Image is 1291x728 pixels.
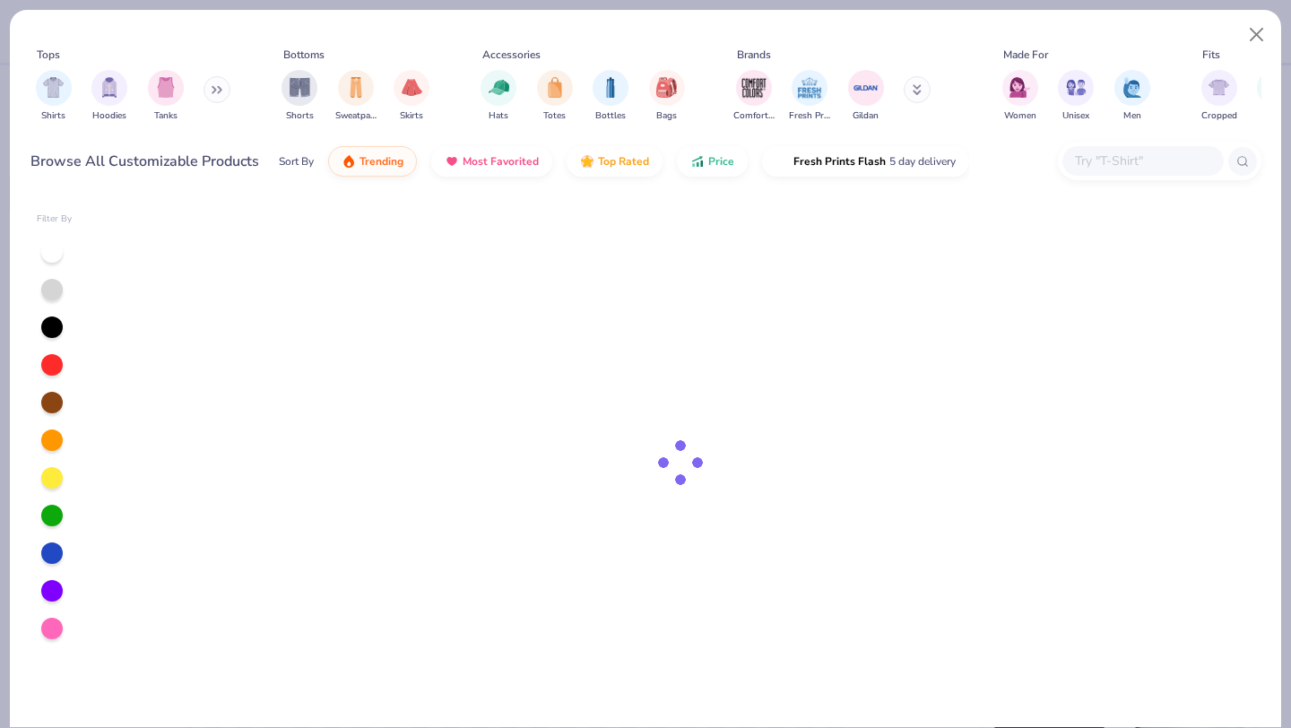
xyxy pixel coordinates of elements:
[1073,151,1211,171] input: Try "T-Shirt"
[889,152,956,172] span: 5 day delivery
[1122,77,1142,98] img: Men Image
[1201,109,1237,123] span: Cropped
[148,70,184,123] button: filter button
[286,109,314,123] span: Shorts
[1003,47,1048,63] div: Made For
[279,153,314,169] div: Sort By
[593,70,628,123] button: filter button
[335,109,377,123] span: Sweatpants
[848,70,884,123] button: filter button
[656,77,676,98] img: Bags Image
[37,212,73,226] div: Filter By
[282,70,317,123] button: filter button
[789,109,830,123] span: Fresh Prints
[148,70,184,123] div: filter for Tanks
[342,154,356,169] img: trending.gif
[283,47,325,63] div: Bottoms
[1062,109,1089,123] span: Unisex
[445,154,459,169] img: most_fav.gif
[1002,70,1038,123] button: filter button
[360,154,403,169] span: Trending
[853,109,879,123] span: Gildan
[789,70,830,123] button: filter button
[43,77,64,98] img: Shirts Image
[649,70,685,123] div: filter for Bags
[489,77,509,98] img: Hats Image
[1123,109,1141,123] span: Men
[335,70,377,123] button: filter button
[481,70,516,123] button: filter button
[762,146,969,177] button: Fresh Prints Flash5 day delivery
[1240,18,1274,52] button: Close
[733,70,775,123] button: filter button
[1114,70,1150,123] button: filter button
[649,70,685,123] button: filter button
[36,70,72,123] div: filter for Shirts
[545,77,565,98] img: Totes Image
[567,146,663,177] button: Top Rated
[708,154,734,169] span: Price
[100,77,119,98] img: Hoodies Image
[482,47,541,63] div: Accessories
[775,154,790,169] img: flash.gif
[37,47,60,63] div: Tops
[92,109,126,123] span: Hoodies
[848,70,884,123] div: filter for Gildan
[601,77,620,98] img: Bottles Image
[335,70,377,123] div: filter for Sweatpants
[282,70,317,123] div: filter for Shorts
[1066,77,1087,98] img: Unisex Image
[91,70,127,123] button: filter button
[394,70,429,123] button: filter button
[1004,109,1036,123] span: Women
[1058,70,1094,123] div: filter for Unisex
[328,146,417,177] button: Trending
[733,109,775,123] span: Comfort Colors
[543,109,566,123] span: Totes
[598,154,649,169] span: Top Rated
[394,70,429,123] div: filter for Skirts
[595,109,626,123] span: Bottles
[489,109,508,123] span: Hats
[1009,77,1030,98] img: Women Image
[346,77,366,98] img: Sweatpants Image
[793,154,886,169] span: Fresh Prints Flash
[402,77,422,98] img: Skirts Image
[1002,70,1038,123] div: filter for Women
[30,151,259,172] div: Browse All Customizable Products
[463,154,539,169] span: Most Favorited
[91,70,127,123] div: filter for Hoodies
[1202,47,1220,63] div: Fits
[789,70,830,123] div: filter for Fresh Prints
[737,47,771,63] div: Brands
[1201,70,1237,123] div: filter for Cropped
[796,74,823,101] img: Fresh Prints Image
[400,109,423,123] span: Skirts
[593,70,628,123] div: filter for Bottles
[41,109,65,123] span: Shirts
[537,70,573,123] button: filter button
[537,70,573,123] div: filter for Totes
[156,77,176,98] img: Tanks Image
[481,70,516,123] div: filter for Hats
[733,70,775,123] div: filter for Comfort Colors
[36,70,72,123] button: filter button
[741,74,767,101] img: Comfort Colors Image
[656,109,677,123] span: Bags
[1114,70,1150,123] div: filter for Men
[853,74,879,101] img: Gildan Image
[677,146,748,177] button: Price
[1209,77,1229,98] img: Cropped Image
[431,146,552,177] button: Most Favorited
[1058,70,1094,123] button: filter button
[580,154,594,169] img: TopRated.gif
[1201,70,1237,123] button: filter button
[154,109,178,123] span: Tanks
[290,77,310,98] img: Shorts Image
